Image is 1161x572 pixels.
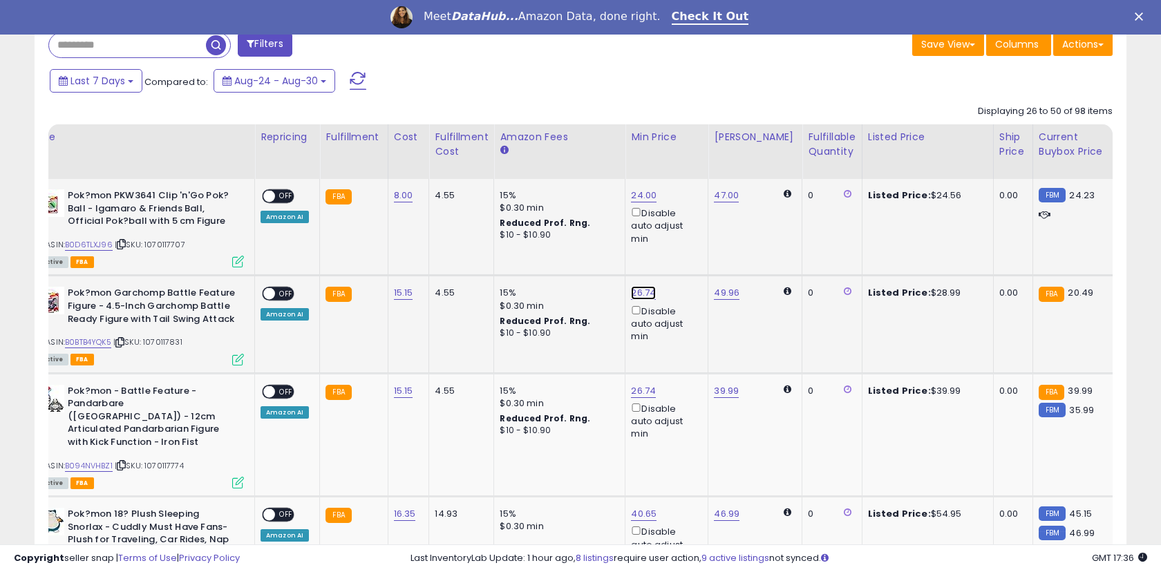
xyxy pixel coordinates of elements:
div: Amazon Fees [500,130,619,144]
div: $24.56 [868,189,983,202]
span: 45.15 [1069,507,1092,520]
div: Meet Amazon Data, done right. [424,10,661,23]
button: Filters [238,32,292,57]
a: B0D6TLXJ96 [65,239,113,251]
span: Aug-24 - Aug-30 [234,74,318,88]
img: 41e2VktawjL._SL40_.jpg [37,508,64,535]
small: FBA [325,385,351,400]
b: Reduced Prof. Rng. [500,315,590,327]
b: Listed Price: [868,286,931,299]
small: FBA [325,508,351,523]
span: OFF [275,191,297,202]
div: Amazon AI [261,308,309,321]
span: OFF [275,288,297,300]
div: $39.99 [868,385,983,397]
div: seller snap | | [14,552,240,565]
div: 0.00 [999,385,1022,397]
small: FBM [1039,526,1066,540]
div: Disable auto adjust min [631,401,697,441]
b: Listed Price: [868,384,931,397]
i: Calculated using Dynamic Max Price. [784,189,791,198]
div: Displaying 26 to 50 of 98 items [978,105,1113,118]
div: $0.30 min [500,520,614,533]
div: Disable auto adjust min [631,205,697,245]
div: Disable auto adjust min [631,524,697,564]
div: 15% [500,385,614,397]
b: Reduced Prof. Rng. [500,412,590,424]
span: All listings currently available for purchase on Amazon [37,354,68,365]
span: FBA [70,256,94,268]
a: 39.99 [714,384,739,398]
img: 41gqqr9wgfL._SL40_.jpg [37,287,64,314]
div: 0.00 [999,287,1022,299]
div: Fulfillable Quantity [808,130,856,159]
div: Amazon AI [261,211,309,223]
span: 24.23 [1069,189,1095,202]
b: Pok?mon - Battle Feature - Pandarbare ([GEOGRAPHIC_DATA]) - 12cm Articulated Pandarbarian Figure ... [68,385,236,452]
div: 15% [500,189,614,202]
a: 26.74 [631,286,656,300]
span: 2025-09-7 17:36 GMT [1092,551,1147,564]
span: | SKU: 1070117831 [113,336,182,347]
div: $28.99 [868,287,983,299]
span: Compared to: [144,75,208,88]
img: 41im4wXIxfL._SL40_.jpg [37,189,64,217]
span: | SKU: 1070117774 [115,460,184,471]
a: 8.00 [394,189,413,202]
div: $10 - $10.90 [500,229,614,241]
div: [PERSON_NAME] [714,130,796,144]
div: Current Buybox Price [1039,130,1110,159]
div: 4.55 [435,287,483,299]
div: Title [33,130,249,144]
small: Amazon Fees. [500,144,508,157]
b: Pok?mon PKW3641 Clip 'n'Go Pok? Ball - Igamaro & Friends Ball, Official Pok?ball with 5 cm Figure [68,189,236,231]
a: 9 active listings [701,551,769,564]
div: 0.00 [999,189,1022,202]
div: Ship Price [999,130,1027,159]
b: Listed Price: [868,507,931,520]
span: | SKU: 1070117707 [115,239,185,250]
div: Disable auto adjust min [631,303,697,343]
a: 8 listings [576,551,614,564]
img: Profile image for Georgie [390,6,413,28]
div: Amazon AI [261,529,309,542]
div: Fulfillment Cost [435,130,488,159]
small: FBA [1039,385,1064,400]
span: All listings currently available for purchase on Amazon [37,256,68,268]
span: Columns [995,37,1039,51]
div: 15% [500,287,614,299]
div: 0 [808,287,851,299]
img: 51Yw+b7OluS._SL40_.jpg [37,385,64,412]
span: 46.99 [1069,526,1095,540]
a: Check It Out [672,10,749,25]
div: $10 - $10.90 [500,425,614,437]
small: FBM [1039,506,1066,521]
a: 40.65 [631,507,657,521]
div: 0 [808,385,851,397]
span: FBA [70,354,94,365]
div: Min Price [631,130,702,144]
small: FBA [1039,287,1064,302]
div: $0.30 min [500,300,614,312]
span: 39.99 [1068,384,1093,397]
div: Last InventoryLab Update: 1 hour ago, require user action, not synced. [410,552,1147,565]
button: Last 7 Days [50,69,142,93]
div: Cost [394,130,424,144]
div: $54.95 [868,508,983,520]
div: 4.55 [435,189,483,202]
small: FBM [1039,403,1066,417]
b: Listed Price: [868,189,931,202]
button: Columns [986,32,1051,56]
div: 4.55 [435,385,483,397]
b: Reduced Prof. Rng. [500,217,590,229]
a: B094NVHBZ1 [65,460,113,472]
a: 26.74 [631,384,656,398]
a: 24.00 [631,189,657,202]
span: FBA [70,477,94,489]
span: 35.99 [1069,403,1094,417]
a: 15.15 [394,286,413,300]
div: 14.93 [435,508,483,520]
div: $0.30 min [500,397,614,410]
small: FBM [1039,188,1066,202]
b: Pok?mon Garchomp Battle Feature Figure - 4.5-Inch Garchomp Battle Ready Figure with Tail Swing At... [68,287,236,329]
